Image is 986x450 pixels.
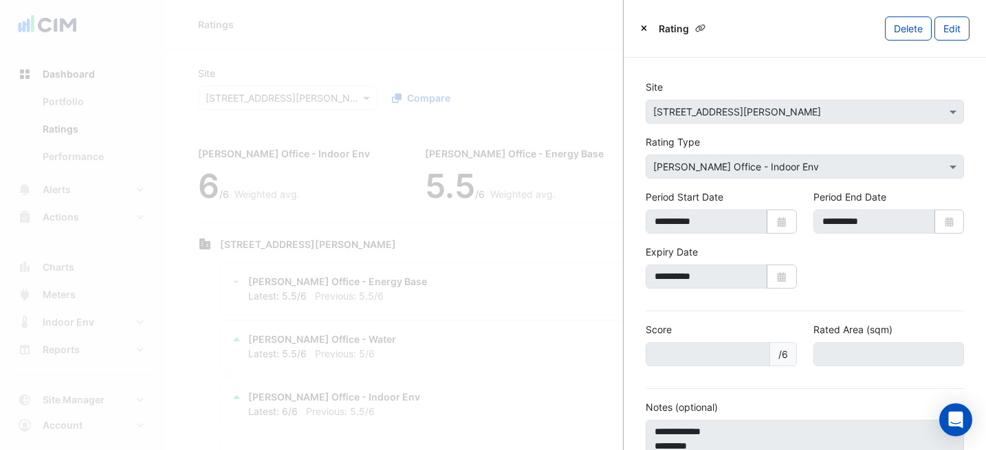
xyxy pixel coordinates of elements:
label: Period Start Date [646,190,723,204]
label: Notes (optional) [646,400,718,414]
button: Edit [934,16,969,41]
span: Copy link to clipboard [695,23,705,33]
div: Open Intercom Messenger [939,403,972,436]
label: Rating Type [646,135,700,149]
label: Expiry Date [646,245,698,259]
button: Delete [885,16,932,41]
label: Score [646,322,672,337]
label: Site [646,80,663,94]
span: Rating [659,21,689,36]
button: Close [640,21,648,35]
span: /6 [769,342,797,366]
label: Period End Date [813,190,886,204]
label: Rated Area (sqm) [813,322,892,337]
